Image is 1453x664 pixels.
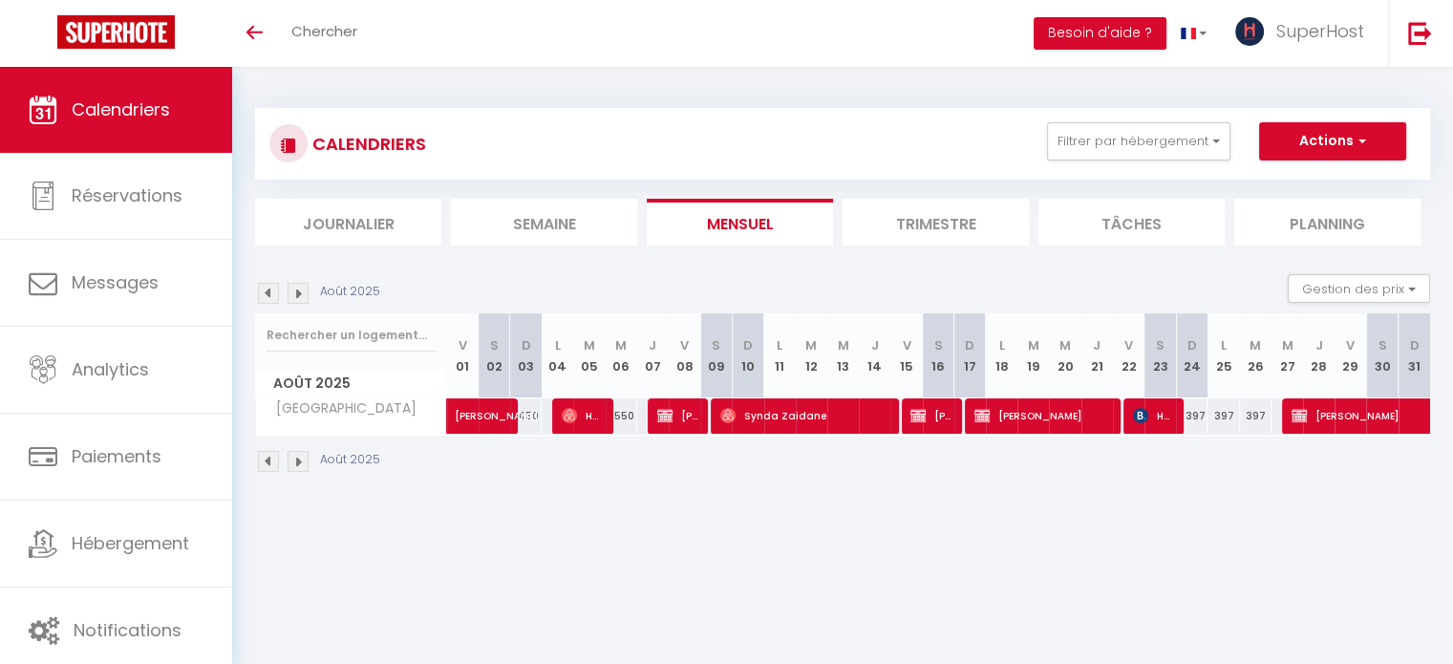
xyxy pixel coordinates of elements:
a: [PERSON_NAME] [447,398,479,435]
h3: CALENDRIERS [308,122,426,165]
abbr: M [838,336,849,354]
abbr: L [777,336,782,354]
th: 19 [1017,313,1049,398]
div: 397 [1240,398,1271,434]
abbr: S [1156,336,1165,354]
li: Tâches [1038,199,1225,246]
input: Rechercher un logement... [267,318,436,353]
th: 20 [1049,313,1080,398]
abbr: V [902,336,910,354]
abbr: M [1250,336,1261,354]
button: Besoin d'aide ? [1034,17,1166,50]
th: 02 [479,313,510,398]
button: Actions [1259,122,1406,161]
abbr: M [805,336,817,354]
span: [PERSON_NAME] [910,397,952,434]
span: [PERSON_NAME] [974,397,1111,434]
abbr: M [1281,336,1293,354]
th: 16 [923,313,954,398]
th: 18 [986,313,1017,398]
abbr: S [934,336,943,354]
abbr: J [649,336,656,354]
abbr: M [615,336,627,354]
th: 03 [510,313,542,398]
th: 28 [1303,313,1335,398]
span: Hébergement [72,531,189,555]
div: 397 [1207,398,1239,434]
span: SuperHost [1276,19,1364,43]
abbr: D [1187,336,1197,354]
img: logout [1408,21,1432,45]
button: Gestion des prix [1288,274,1430,303]
span: [GEOGRAPHIC_DATA] [259,398,421,419]
abbr: L [999,336,1005,354]
th: 11 [764,313,796,398]
span: Analytics [72,357,149,381]
th: 27 [1271,313,1303,398]
th: 13 [827,313,859,398]
abbr: L [555,336,561,354]
button: Ouvrir le widget de chat LiveChat [15,8,73,65]
span: Messages [72,270,159,294]
abbr: S [1378,336,1386,354]
th: 05 [573,313,605,398]
abbr: D [522,336,531,354]
li: Journalier [255,199,441,246]
li: Mensuel [647,199,833,246]
th: 08 [669,313,700,398]
th: 29 [1335,313,1366,398]
th: 31 [1399,313,1430,398]
div: 550 [606,398,637,434]
abbr: S [712,336,720,354]
abbr: D [1410,336,1420,354]
li: Trimestre [843,199,1029,246]
th: 12 [796,313,827,398]
span: Réservations [72,183,182,207]
abbr: M [1028,336,1039,354]
th: 15 [890,313,922,398]
abbr: V [1346,336,1355,354]
abbr: M [1059,336,1071,354]
th: 01 [447,313,479,398]
th: 10 [732,313,763,398]
li: Planning [1234,199,1421,246]
p: Août 2025 [320,283,380,301]
span: Haifa Oueslati [562,397,604,434]
abbr: V [680,336,689,354]
span: Hamad Al-Humaidi [1133,397,1175,434]
abbr: D [965,336,974,354]
abbr: S [490,336,499,354]
th: 17 [954,313,986,398]
abbr: V [459,336,467,354]
th: 22 [1113,313,1144,398]
span: Paiements [72,444,161,468]
th: 30 [1366,313,1398,398]
li: Semaine [451,199,637,246]
th: 04 [542,313,573,398]
img: Super Booking [57,15,175,49]
abbr: D [743,336,753,354]
abbr: L [1221,336,1227,354]
span: [PERSON_NAME] [455,388,543,424]
th: 21 [1081,313,1113,398]
th: 24 [1176,313,1207,398]
img: ... [1235,17,1264,46]
th: 26 [1240,313,1271,398]
abbr: V [1124,336,1133,354]
p: Août 2025 [320,451,380,469]
span: Chercher [291,21,357,41]
button: Filtrer par hébergement [1047,122,1230,161]
th: 09 [700,313,732,398]
abbr: J [871,336,879,354]
span: Synda Zaidane [720,397,888,434]
th: 06 [606,313,637,398]
span: Notifications [74,618,182,642]
span: Calendriers [72,97,170,121]
div: 397 [1176,398,1207,434]
th: 07 [637,313,669,398]
abbr: J [1315,336,1323,354]
abbr: M [584,336,595,354]
th: 23 [1144,313,1176,398]
th: 14 [859,313,890,398]
span: [PERSON_NAME] [657,397,699,434]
